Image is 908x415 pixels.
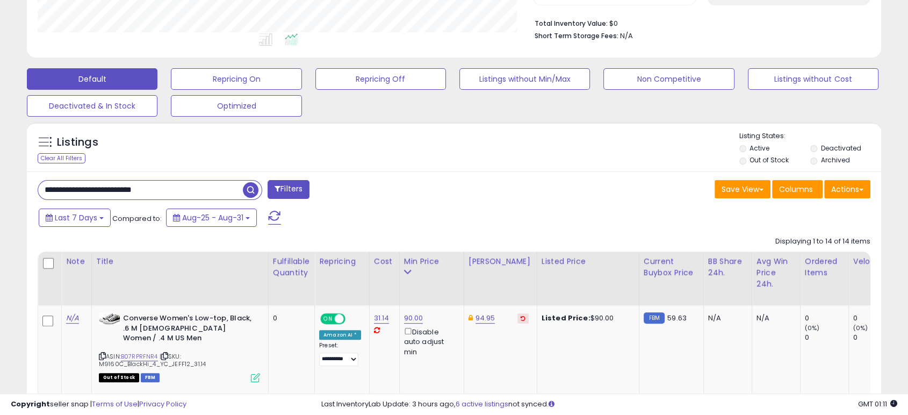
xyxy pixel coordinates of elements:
[542,313,631,323] div: $90.00
[535,16,862,29] li: $0
[620,31,633,41] span: N/A
[853,333,897,342] div: 0
[475,313,495,324] a: 94.95
[273,256,310,278] div: Fulfillable Quantity
[469,256,532,267] div: [PERSON_NAME]
[319,256,365,267] div: Repricing
[374,256,395,267] div: Cost
[404,326,456,357] div: Disable auto adjust min
[542,313,590,323] b: Listed Price:
[92,399,138,409] a: Terms of Use
[141,373,160,382] span: FBM
[123,313,254,346] b: Converse Women's Low-top, Black, .6 M [DEMOGRAPHIC_DATA] Women / .4 M US Men
[708,313,744,323] div: N/A
[182,212,243,223] span: Aug-25 - Aug-31
[805,313,848,323] div: 0
[821,155,850,164] label: Archived
[853,256,892,267] div: Velocity
[779,184,813,195] span: Columns
[57,135,98,150] h5: Listings
[456,399,508,409] a: 6 active listings
[542,256,635,267] div: Listed Price
[805,333,848,342] div: 0
[38,153,85,163] div: Clear All Filters
[99,313,260,381] div: ASIN:
[535,19,608,28] b: Total Inventory Value:
[321,399,898,410] div: Last InventoryLab Update: 3 hours ago, not synced.
[805,324,820,332] small: (0%)
[644,312,665,324] small: FBM
[139,399,186,409] a: Privacy Policy
[756,313,792,323] div: N/A
[750,144,769,153] label: Active
[821,144,861,153] label: Deactivated
[404,313,423,324] a: 90.00
[374,313,390,324] a: 31.14
[268,180,309,199] button: Filters
[27,95,157,117] button: Deactivated & In Stock
[66,313,79,324] a: N/A
[756,256,796,290] div: Avg Win Price 24h.
[739,131,881,141] p: Listing States:
[171,68,301,90] button: Repricing On
[11,399,186,410] div: seller snap | |
[96,256,264,267] div: Title
[853,313,897,323] div: 0
[535,31,618,40] b: Short Term Storage Fees:
[319,342,361,366] div: Preset:
[55,212,97,223] span: Last 7 Days
[321,314,335,324] span: ON
[667,313,687,323] span: 59.63
[171,95,301,117] button: Optimized
[772,180,823,198] button: Columns
[824,180,870,198] button: Actions
[750,155,789,164] label: Out of Stock
[775,237,870,247] div: Displaying 1 to 14 of 14 items
[708,256,747,278] div: BB Share 24h.
[404,256,459,267] div: Min Price
[644,256,699,278] div: Current Buybox Price
[112,213,162,224] span: Compared to:
[319,330,361,340] div: Amazon AI *
[748,68,878,90] button: Listings without Cost
[99,373,139,382] span: All listings that are currently out of stock and unavailable for purchase on Amazon
[459,68,590,90] button: Listings without Min/Max
[853,324,868,332] small: (0%)
[603,68,734,90] button: Non Competitive
[99,352,206,368] span: | SKU: M9160C_BlackHi_4_YC_JEFF12_31.14
[858,399,897,409] span: 2025-09-10 01:11 GMT
[715,180,770,198] button: Save View
[121,352,158,361] a: B07RPRFNR4
[11,399,50,409] strong: Copyright
[27,68,157,90] button: Default
[273,313,306,323] div: 0
[39,209,111,227] button: Last 7 Days
[66,256,87,267] div: Note
[315,68,446,90] button: Repricing Off
[166,209,257,227] button: Aug-25 - Aug-31
[99,313,120,325] img: 418nz+TadVL._SL40_.jpg
[805,256,844,278] div: Ordered Items
[344,314,361,324] span: OFF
